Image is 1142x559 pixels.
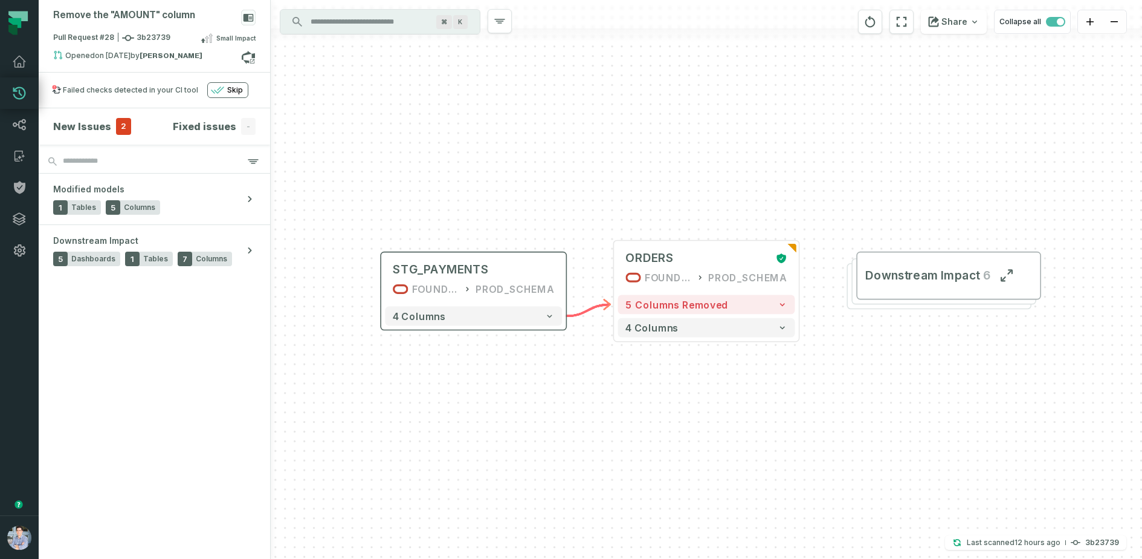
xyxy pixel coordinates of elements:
[979,268,991,283] span: 6
[71,254,115,264] span: Dashboards
[865,268,979,283] span: Downstream Impact
[967,537,1060,549] p: Last scanned
[7,526,31,550] img: avatar of Alon Nafta
[178,252,192,266] span: 7
[53,235,138,247] span: Downstream Impact
[645,270,692,285] div: FOUNDATIONAL_DB
[71,203,96,212] span: Tables
[476,281,555,296] div: PROD_SCHEMA
[95,51,131,60] relative-time: Mar 10, 2025, 5:00 PM EDT
[566,304,610,316] g: Edge from c8867c613c347eb7857e509391c84b7d to 0dd85c77dd217d0afb16c7d4fb3eff19
[143,254,168,264] span: Tables
[393,262,489,277] div: STG_PAYMENTS
[124,203,155,212] span: Columns
[241,50,256,65] a: View on github
[393,310,446,322] span: 4 columns
[53,183,124,195] span: Modified models
[994,10,1071,34] button: Collapse all
[625,250,674,266] div: ORDERS
[227,85,243,95] span: Skip
[921,10,987,34] button: Share
[53,119,111,134] h4: New Issues
[1102,10,1126,34] button: zoom out
[39,225,270,276] button: Downstream Impact5Dashboards1Tables7Columns
[125,252,140,266] span: 1
[106,200,120,215] span: 5
[453,15,468,29] span: Press ⌘ + K to focus the search bar
[53,118,256,135] button: New Issues2Fixed issues-
[856,252,1041,300] button: Downstream Impact6
[436,15,452,29] span: Press ⌘ + K to focus the search bar
[1078,10,1102,34] button: zoom in
[1085,539,1119,546] h4: 3b23739
[241,118,256,135] span: -
[625,299,728,310] span: 5 columns removed
[53,50,241,65] div: Opened by
[945,535,1126,550] button: Last scanned[DATE] 9:11:09 PM3b23739
[196,254,227,264] span: Columns
[207,82,248,98] button: Skip
[625,322,679,333] span: 4 columns
[216,33,256,43] span: Small Impact
[140,52,202,59] strong: Barak Fargoun (fargoun)
[63,85,198,95] div: Failed checks detected in your CI tool
[772,252,787,264] div: Certified
[708,270,787,285] div: PROD_SCHEMA
[412,281,459,296] div: FOUNDATIONAL_DB
[1015,538,1060,547] relative-time: Aug 21, 2025, 9:11 PM EDT
[39,174,270,224] button: Modified models1Tables5Columns
[53,10,195,21] div: Remove the "AMOUNT" column
[13,499,24,510] div: Tooltip anchor
[53,200,68,215] span: 1
[53,32,170,44] span: Pull Request #28 3b23739
[53,252,68,266] span: 5
[116,118,131,135] span: 2
[173,119,236,134] h4: Fixed issues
